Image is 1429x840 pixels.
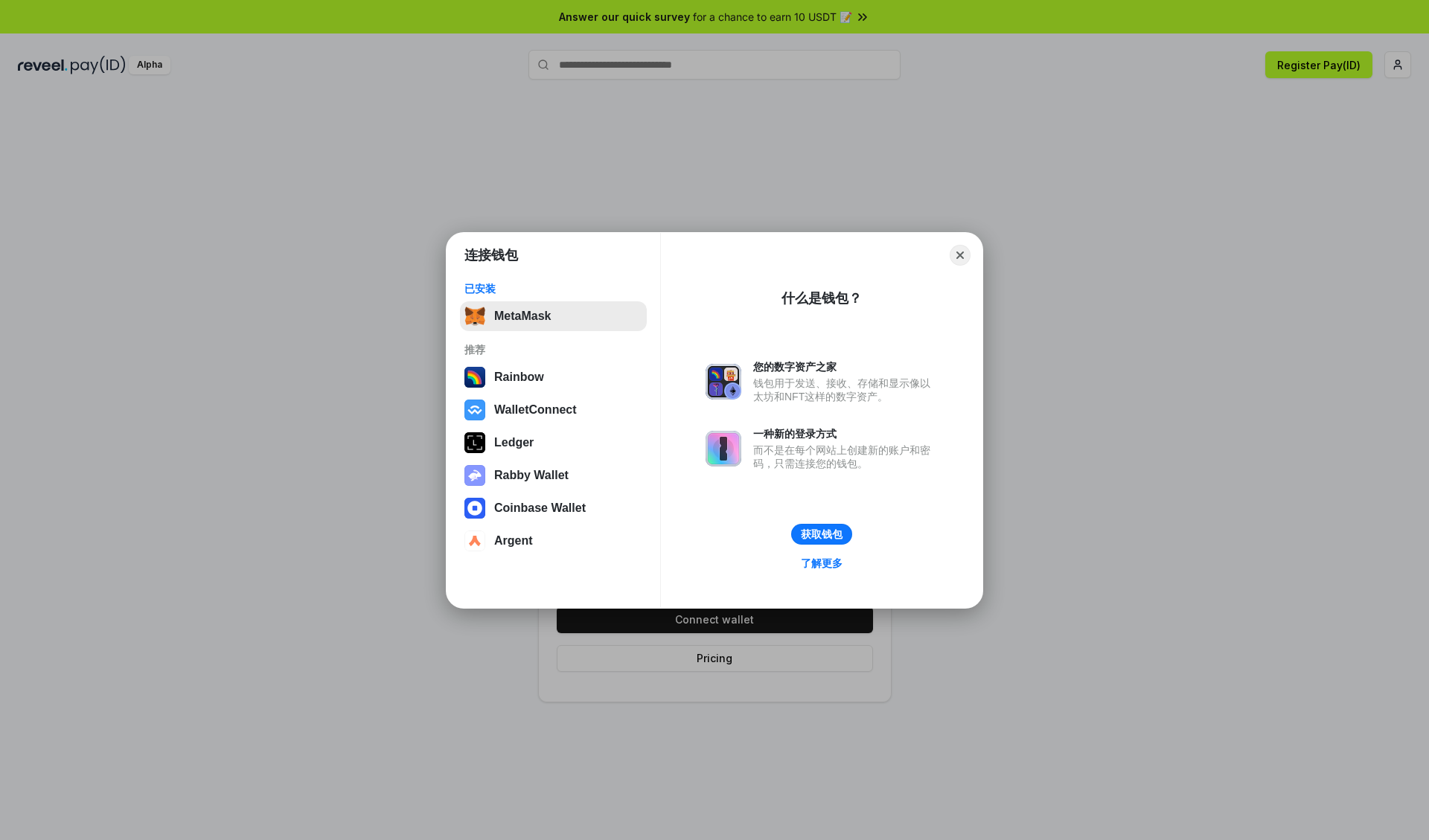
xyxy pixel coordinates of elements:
[460,493,647,523] button: Coinbase Wallet
[494,469,569,482] div: Rabby Wallet
[753,376,938,403] div: 钱包用于发送、接收、存储和显示像以太坊和NFT这样的数字资产。
[950,245,971,266] button: Close
[753,360,938,373] div: 您的数字资产之家
[494,310,551,323] div: MetaMask
[464,400,485,420] img: svg+xml,%3Csvg%20width%3D%2228%22%20height%3D%2228%22%20viewBox%3D%220%200%2028%2028%22%20fill%3D...
[460,526,647,556] button: Argent
[464,246,518,264] h1: 连接钱包
[792,554,851,573] a: 了解更多
[464,498,485,519] img: svg+xml,%3Csvg%20width%3D%2228%22%20height%3D%2228%22%20viewBox%3D%220%200%2028%2028%22%20fill%3D...
[801,557,843,570] div: 了解更多
[494,371,544,384] div: Rainbow
[753,427,938,440] div: 一种新的登录方式
[460,301,647,331] button: MetaMask
[791,524,852,545] button: 获取钱包
[464,282,642,295] div: 已安装
[801,528,843,541] div: 获取钱包
[781,289,862,307] div: 什么是钱包？
[460,461,647,490] button: Rabby Wallet
[753,443,938,470] div: 而不是在每个网站上创建新的账户和密码，只需连接您的钱包。
[494,534,533,548] div: Argent
[464,367,485,388] img: svg+xml,%3Csvg%20width%3D%22120%22%20height%3D%22120%22%20viewBox%3D%220%200%20120%20120%22%20fil...
[706,364,741,400] img: svg+xml,%3Csvg%20xmlns%3D%22http%3A%2F%2Fwww.w3.org%2F2000%2Fsvg%22%20fill%3D%22none%22%20viewBox...
[460,428,647,458] button: Ledger
[494,436,534,449] div: Ledger
[464,465,485,486] img: svg+xml,%3Csvg%20xmlns%3D%22http%3A%2F%2Fwww.w3.org%2F2000%2Fsvg%22%20fill%3D%22none%22%20viewBox...
[464,343,642,356] div: 推荐
[464,432,485,453] img: svg+xml,%3Csvg%20xmlns%3D%22http%3A%2F%2Fwww.w3.org%2F2000%2Fsvg%22%20width%3D%2228%22%20height%3...
[494,501,586,515] div: Coinbase Wallet
[464,306,485,327] img: svg+xml,%3Csvg%20fill%3D%22none%22%20height%3D%2233%22%20viewBox%3D%220%200%2035%2033%22%20width%...
[460,362,647,392] button: Rainbow
[706,431,741,467] img: svg+xml,%3Csvg%20xmlns%3D%22http%3A%2F%2Fwww.w3.org%2F2000%2Fsvg%22%20fill%3D%22none%22%20viewBox...
[464,530,485,551] img: svg+xml,%3Csvg%20width%3D%2228%22%20height%3D%2228%22%20viewBox%3D%220%200%2028%2028%22%20fill%3D...
[494,403,577,417] div: WalletConnect
[460,395,647,425] button: WalletConnect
